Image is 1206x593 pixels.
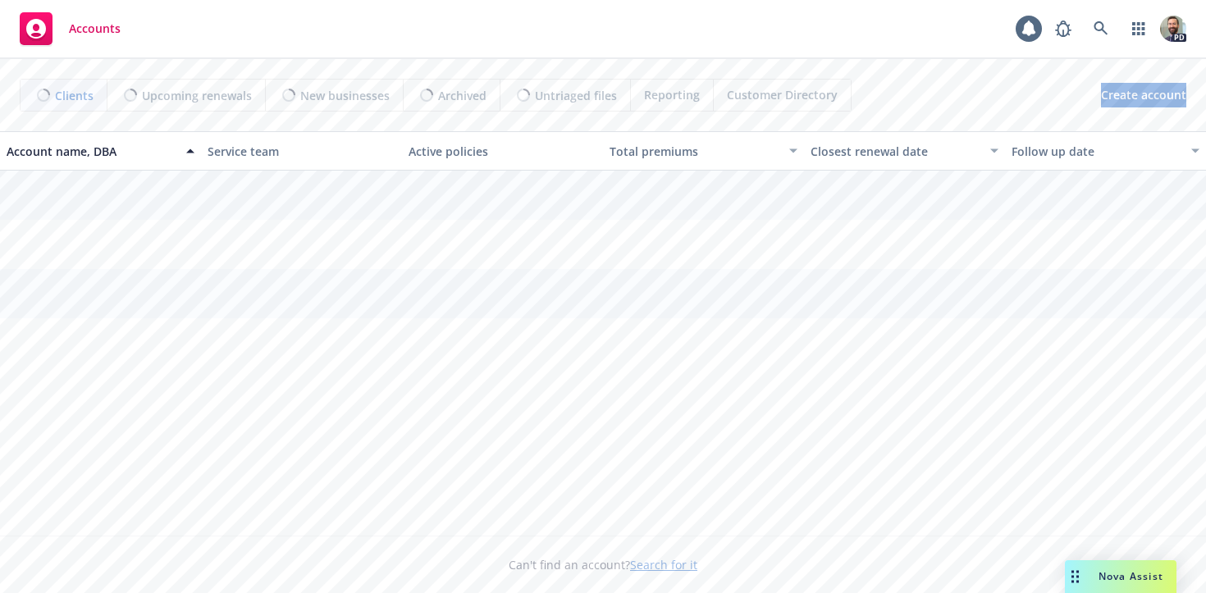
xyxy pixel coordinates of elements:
span: Can't find an account? [509,556,697,573]
span: Archived [438,87,487,104]
span: Create account [1101,80,1186,111]
a: Switch app [1122,12,1155,45]
span: Reporting [644,86,700,103]
img: photo [1160,16,1186,42]
button: Follow up date [1005,131,1206,171]
span: New businesses [300,87,390,104]
div: Total premiums [610,143,779,160]
a: Create account [1101,83,1186,107]
span: Customer Directory [727,86,838,103]
div: Active policies [409,143,596,160]
span: Untriaged files [535,87,617,104]
span: Nova Assist [1099,569,1163,583]
button: Service team [201,131,402,171]
a: Accounts [13,6,127,52]
div: Follow up date [1012,143,1181,160]
span: Upcoming renewals [142,87,252,104]
div: Account name, DBA [7,143,176,160]
div: Drag to move [1065,560,1085,593]
div: Service team [208,143,395,160]
button: Total premiums [603,131,804,171]
span: Clients [55,87,94,104]
a: Search [1085,12,1117,45]
a: Report a Bug [1047,12,1080,45]
button: Closest renewal date [804,131,1005,171]
button: Active policies [402,131,603,171]
button: Nova Assist [1065,560,1176,593]
a: Search for it [630,557,697,572]
span: Accounts [69,22,121,35]
div: Closest renewal date [811,143,980,160]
